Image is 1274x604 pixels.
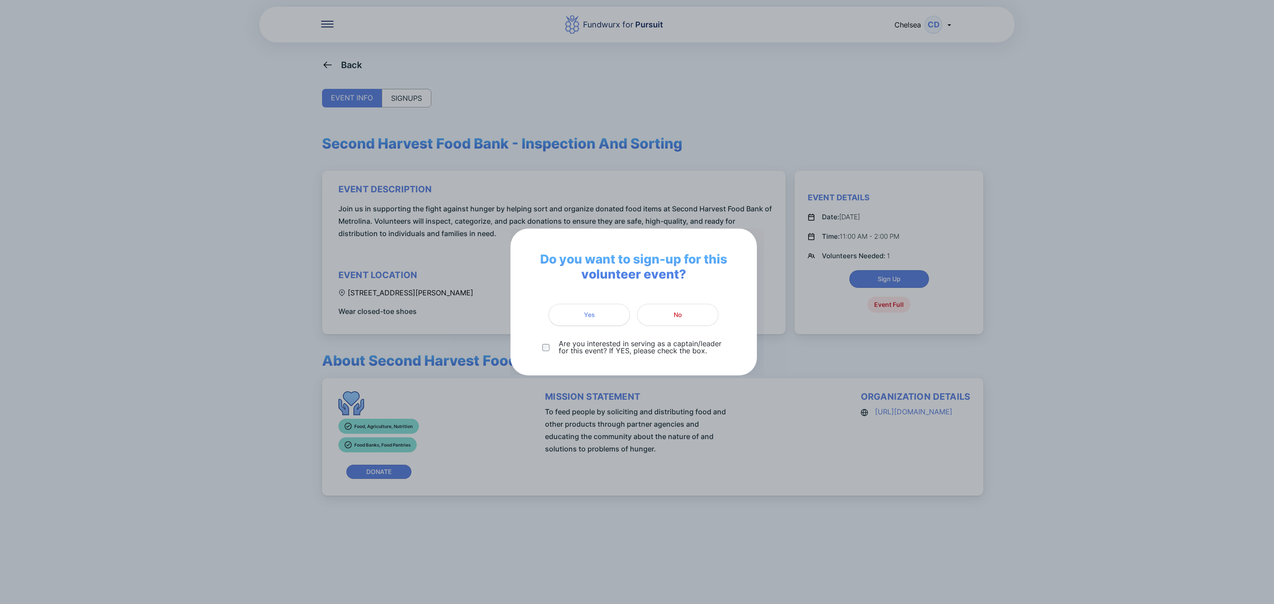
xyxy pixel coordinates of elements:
[549,304,630,326] button: Yes
[559,340,725,354] p: Are you interested in serving as a captain/leader for this event? If YES, please check the box.
[637,304,718,326] button: No
[525,252,743,282] span: Do you want to sign-up for this volunteer event?
[674,310,682,319] span: No
[584,310,595,319] span: Yes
